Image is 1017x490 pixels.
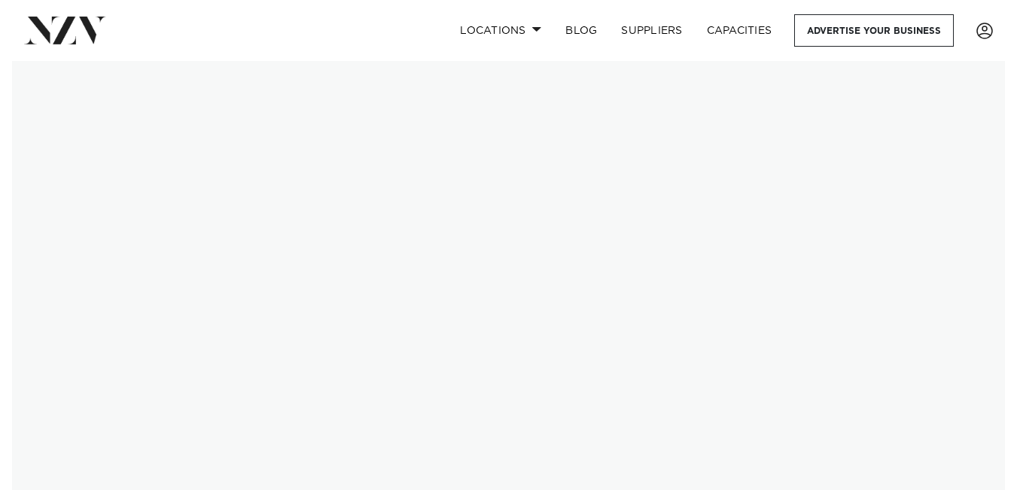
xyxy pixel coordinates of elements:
a: Capacities [695,14,784,47]
a: Advertise your business [794,14,954,47]
a: SUPPLIERS [609,14,694,47]
a: BLOG [553,14,609,47]
img: nzv-logo.png [24,17,106,44]
a: Locations [448,14,553,47]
